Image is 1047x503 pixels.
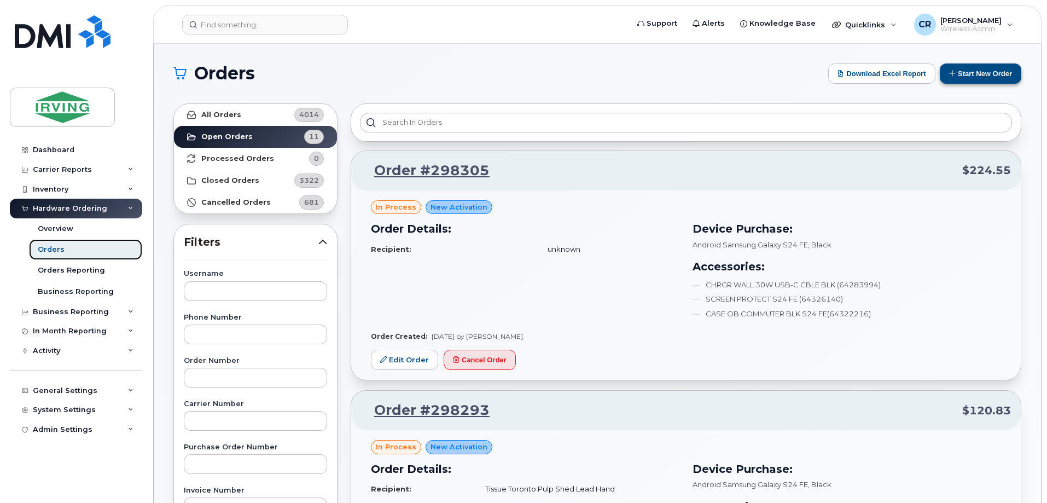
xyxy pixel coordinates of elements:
[299,109,319,120] span: 4014
[174,170,337,192] a: Closed Orders3322
[371,221,679,237] h3: Order Details:
[184,234,318,250] span: Filters
[174,148,337,170] a: Processed Orders0
[184,270,327,277] label: Username
[693,258,1001,275] h3: Accessories:
[371,484,411,493] strong: Recipient:
[184,357,327,365] label: Order Number
[174,104,337,126] a: All Orders4014
[361,161,490,181] a: Order #298305
[371,461,679,477] h3: Order Details:
[184,401,327,408] label: Carrier Number
[201,176,259,185] strong: Closed Orders
[693,294,1001,304] li: SCREEN PROTECT S24 FE (64326140)
[371,332,427,340] strong: Order Created:
[693,280,1001,290] li: CHRGR WALL 30W USB-C CBLE BLK (64283994)
[431,442,487,452] span: New Activation
[962,403,1011,419] span: $120.83
[962,163,1011,178] span: $224.55
[940,63,1021,84] button: Start New Order
[693,309,1001,319] li: CASE OB COMMUTER BLK S24 FE(64322216)
[371,350,438,370] a: Edit Order
[360,113,1012,132] input: Search in orders
[432,332,523,340] span: [DATE] by [PERSON_NAME]
[314,153,319,164] span: 0
[693,221,1001,237] h3: Device Purchase:
[184,444,327,451] label: Purchase Order Number
[475,479,679,499] td: Tissue Toronto Pulp Shed Lead Hand
[184,314,327,321] label: Phone Number
[174,126,337,148] a: Open Orders11
[371,245,411,253] strong: Recipient:
[309,131,319,142] span: 11
[174,192,337,213] a: Cancelled Orders681
[808,480,831,489] span: , Black
[376,202,416,212] span: in process
[201,132,253,141] strong: Open Orders
[304,197,319,207] span: 681
[299,175,319,186] span: 3322
[194,65,255,82] span: Orders
[693,480,808,489] span: Android Samsung Galaxy S24 FE
[201,111,241,119] strong: All Orders
[444,350,516,370] button: Cancel Order
[693,240,808,249] span: Android Samsung Galaxy S24 FE
[201,198,271,207] strong: Cancelled Orders
[361,401,490,420] a: Order #298293
[808,240,831,249] span: , Black
[201,154,274,163] strong: Processed Orders
[538,240,679,259] td: unknown
[693,461,1001,477] h3: Device Purchase:
[431,202,487,212] span: New Activation
[184,487,327,494] label: Invoice Number
[376,442,416,452] span: in process
[828,63,935,84] button: Download Excel Report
